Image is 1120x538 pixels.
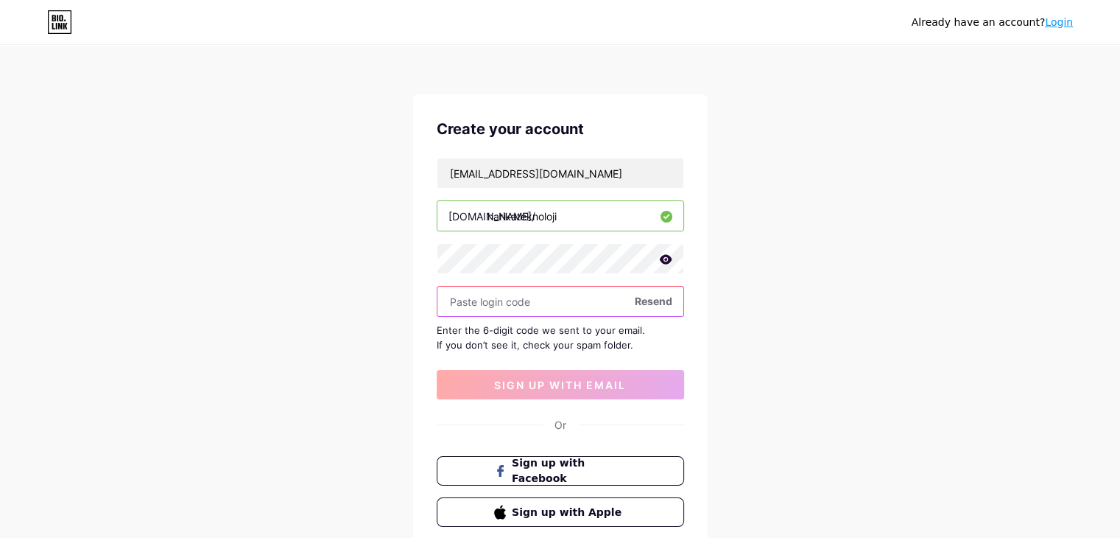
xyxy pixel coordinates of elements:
[437,497,684,527] button: Sign up with Apple
[437,118,684,140] div: Create your account
[437,323,684,352] div: Enter the 6-digit code we sent to your email. If you don’t see it, check your spam folder.
[448,209,535,224] div: [DOMAIN_NAME]/
[437,287,683,316] input: Paste login code
[494,379,626,391] span: sign up with email
[512,455,626,486] span: Sign up with Facebook
[554,417,566,433] div: Or
[437,456,684,486] button: Sign up with Facebook
[1045,16,1073,28] a: Login
[437,370,684,399] button: sign up with email
[912,15,1073,30] div: Already have an account?
[437,201,683,231] input: username
[635,293,672,309] span: Resend
[512,505,626,520] span: Sign up with Apple
[437,158,683,188] input: Email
